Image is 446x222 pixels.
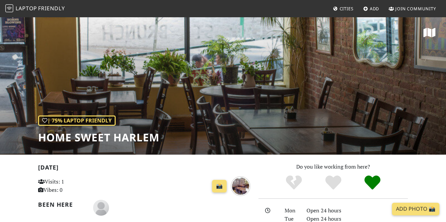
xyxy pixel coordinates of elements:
[330,3,356,15] a: Cities
[392,203,439,215] a: Add Photo 📸
[231,182,251,189] a: 7 months ago
[370,6,379,12] span: Add
[38,5,65,12] span: Friendly
[212,180,227,192] a: 📸
[258,163,408,171] p: Do you like working from here?
[93,203,109,211] span: Dee Lewis
[340,6,354,12] span: Cities
[38,164,251,174] h2: [DATE]
[274,175,313,191] div: No
[38,131,159,144] h1: Home Sweet Harlem
[93,200,109,216] img: blank-535327c66bd565773addf3077783bbfce4b00ec00e9fd257753287c682c7fa38.png
[353,175,392,191] div: Definitely!
[395,6,436,12] span: Join Community
[38,201,85,208] h2: Been here
[5,4,13,12] img: LaptopFriendly
[386,3,439,15] a: Join Community
[5,3,65,15] a: LaptopFriendly LaptopFriendly
[281,206,303,215] div: Mon
[231,176,251,196] img: 7 months ago
[16,5,37,12] span: Laptop
[361,3,382,15] a: Add
[38,115,116,126] div: | 75% Laptop Friendly
[313,175,353,191] div: Yes
[38,178,104,194] p: Visits: 1 Vibes: 0
[303,206,412,215] div: Open 24 hours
